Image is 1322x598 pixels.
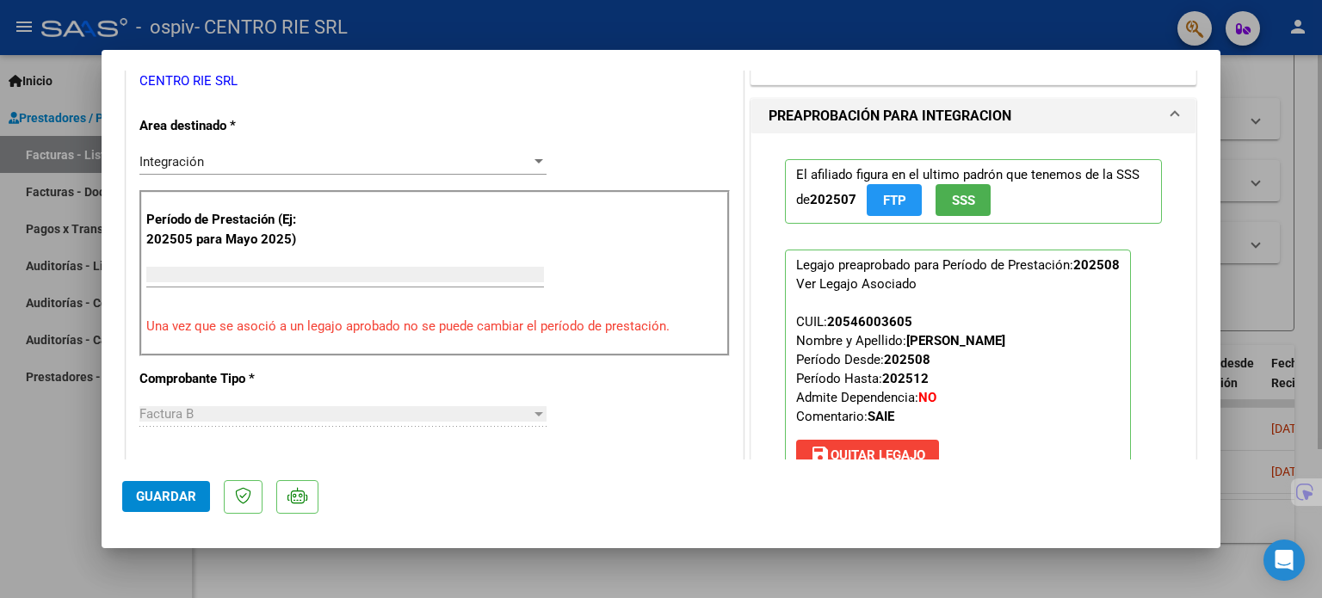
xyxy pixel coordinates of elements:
[936,184,991,216] button: SSS
[918,390,936,405] strong: NO
[867,184,922,216] button: FTP
[882,371,929,386] strong: 202512
[868,409,894,424] strong: SAIE
[139,154,204,170] span: Integración
[796,409,894,424] span: Comentario:
[751,133,1195,518] div: PREAPROBACIÓN PARA INTEGRACION
[136,489,196,504] span: Guardar
[139,71,730,91] p: CENTRO RIE SRL
[751,99,1195,133] mat-expansion-panel-header: PREAPROBACIÓN PARA INTEGRACION
[139,406,194,422] span: Factura B
[1263,539,1305,581] div: Open Intercom Messenger
[122,481,210,512] button: Guardar
[883,193,906,208] span: FTP
[810,444,831,465] mat-icon: save
[796,440,939,471] button: Quitar Legajo
[139,369,317,389] p: Comprobante Tipo *
[810,447,925,463] span: Quitar Legajo
[139,456,317,476] p: Punto de Venta
[796,274,917,293] div: Ver Legajo Asociado
[906,333,1005,348] strong: [PERSON_NAME]
[139,116,317,136] p: Area destinado *
[785,159,1162,224] p: El afiliado figura en el ultimo padrón que tenemos de la SSS de
[796,314,1005,424] span: CUIL: Nombre y Apellido: Período Desde: Período Hasta: Admite Dependencia:
[884,352,930,367] strong: 202508
[785,250,1131,478] p: Legajo preaprobado para Período de Prestación:
[810,192,856,207] strong: 202507
[769,106,1011,126] h1: PREAPROBACIÓN PARA INTEGRACION
[146,317,723,336] p: Una vez que se asoció a un legajo aprobado no se puede cambiar el período de prestación.
[1073,257,1120,273] strong: 202508
[952,193,975,208] span: SSS
[827,312,912,331] div: 20546003605
[146,210,319,249] p: Período de Prestación (Ej: 202505 para Mayo 2025)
